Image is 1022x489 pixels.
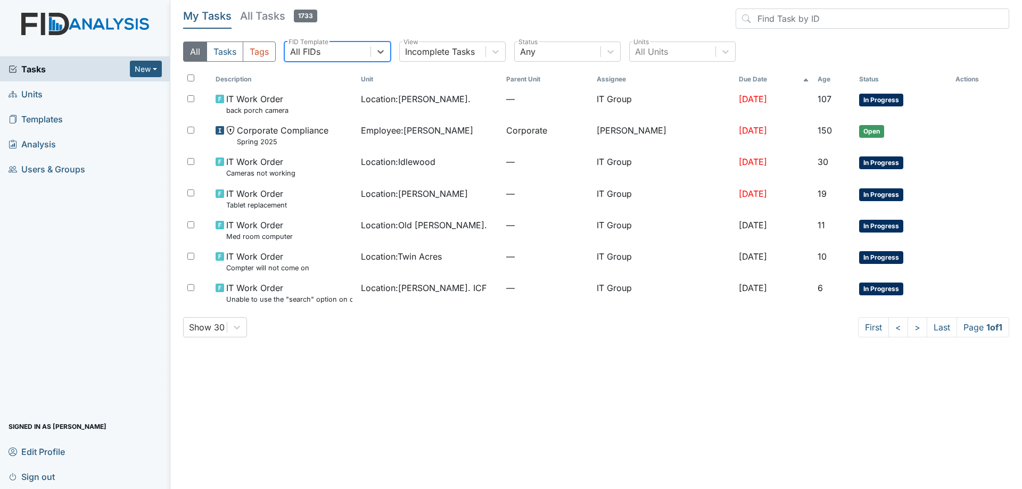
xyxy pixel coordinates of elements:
span: — [506,93,588,105]
h5: My Tasks [183,9,232,23]
span: Sign out [9,468,55,485]
button: New [130,61,162,77]
td: IT Group [592,246,735,277]
span: In Progress [859,156,903,169]
span: [DATE] [739,125,767,136]
span: In Progress [859,283,903,295]
span: 1733 [294,10,317,22]
span: 19 [818,188,827,199]
span: Location : [PERSON_NAME]. ICF [361,281,487,294]
span: 150 [818,125,832,136]
span: [DATE] [739,94,767,104]
span: [DATE] [739,220,767,230]
span: Edit Profile [9,443,65,460]
div: Incomplete Tasks [405,45,475,58]
span: Analysis [9,136,56,152]
input: Toggle All Rows Selected [187,74,194,81]
span: Page [957,317,1009,337]
small: Unable to use the "search" option on cameras. [226,294,352,304]
th: Toggle SortBy [735,70,813,88]
th: Actions [951,70,1004,88]
button: All [183,42,207,62]
span: — [506,250,588,263]
span: Templates [9,111,63,127]
a: > [908,317,927,337]
div: Any [520,45,535,58]
td: IT Group [592,151,735,183]
span: Location : [PERSON_NAME]. [361,93,471,105]
a: Last [927,317,957,337]
span: 11 [818,220,825,230]
a: Tasks [9,63,130,76]
div: Type filter [183,42,276,62]
th: Toggle SortBy [813,70,855,88]
span: IT Work Order Cameras not working [226,155,295,178]
small: back porch camera [226,105,289,115]
span: [DATE] [739,283,767,293]
span: Users & Groups [9,161,85,177]
span: Units [9,86,43,102]
span: Location : Old [PERSON_NAME]. [361,219,487,231]
span: Location : [PERSON_NAME] [361,187,468,200]
span: IT Work Order Unable to use the "search" option on cameras. [226,281,352,304]
span: IT Work Order Med room computer [226,219,293,242]
span: Signed in as [PERSON_NAME] [9,418,106,435]
td: IT Group [592,277,735,309]
input: Find Task by ID [736,9,1009,29]
span: In Progress [859,94,903,106]
td: [PERSON_NAME] [592,120,735,151]
span: Corporate [506,124,547,137]
th: Toggle SortBy [502,70,592,88]
th: Toggle SortBy [855,70,951,88]
span: 107 [818,94,831,104]
span: In Progress [859,188,903,201]
span: 10 [818,251,827,262]
small: Tablet replacement [226,200,287,210]
button: Tags [243,42,276,62]
span: IT Work Order Compter will not come on [226,250,309,273]
span: Open [859,125,884,138]
span: — [506,281,588,294]
small: Med room computer [226,231,293,242]
td: IT Group [592,88,735,120]
span: 6 [818,283,823,293]
button: Tasks [207,42,243,62]
span: — [506,187,588,200]
span: — [506,155,588,168]
td: IT Group [592,214,735,246]
span: In Progress [859,220,903,233]
th: Toggle SortBy [357,70,502,88]
a: First [858,317,889,337]
span: In Progress [859,251,903,264]
span: [DATE] [739,251,767,262]
th: Assignee [592,70,735,88]
span: Employee : [PERSON_NAME] [361,124,473,137]
span: IT Work Order back porch camera [226,93,289,115]
div: All Units [635,45,668,58]
strong: 1 of 1 [986,322,1002,333]
span: — [506,219,588,231]
small: Spring 2025 [237,137,328,147]
span: [DATE] [739,156,767,167]
span: [DATE] [739,188,767,199]
div: All FIDs [290,45,320,58]
a: < [888,317,908,337]
span: 30 [818,156,828,167]
small: Compter will not come on [226,263,309,273]
div: Show 30 [189,321,225,334]
span: IT Work Order Tablet replacement [226,187,287,210]
span: Location : Twin Acres [361,250,442,263]
nav: task-pagination [858,317,1009,337]
span: Corporate Compliance Spring 2025 [237,124,328,147]
small: Cameras not working [226,168,295,178]
th: Toggle SortBy [211,70,357,88]
h5: All Tasks [240,9,317,23]
td: IT Group [592,183,735,214]
span: Location : Idlewood [361,155,435,168]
